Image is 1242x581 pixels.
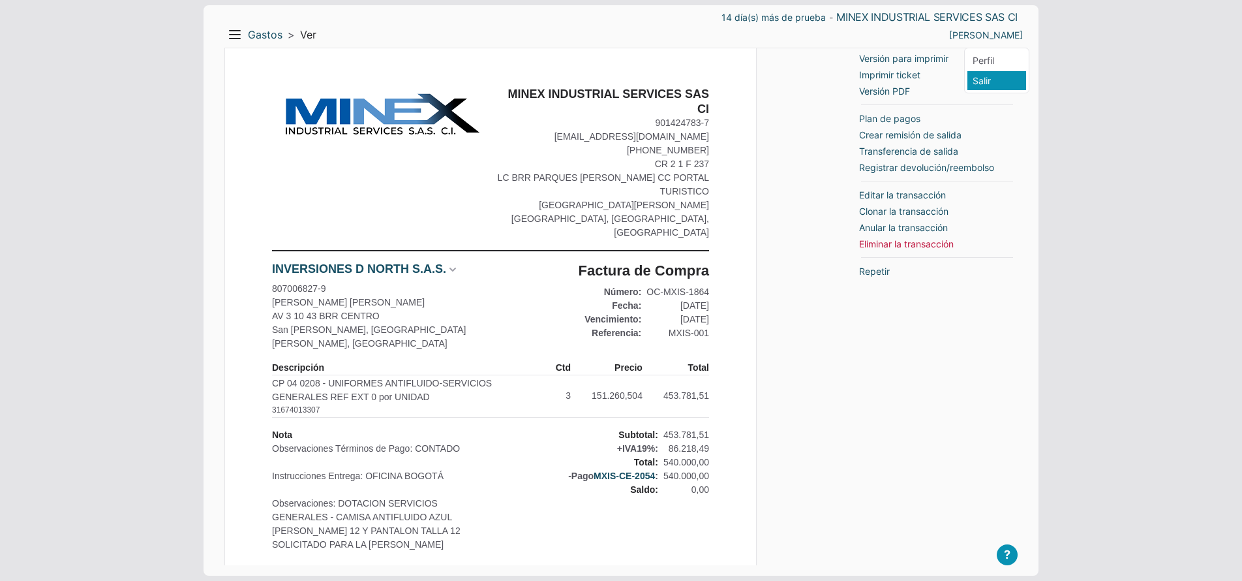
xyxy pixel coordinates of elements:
div: 151.260,504 [571,377,643,416]
a: Transferencia de salida [859,144,958,158]
a: Eliminar la transacción [859,237,954,251]
div: [EMAIL_ADDRESS][DOMAIN_NAME] [494,130,709,144]
a: Crear remisión de salida [859,128,962,142]
div: +IVA [568,442,658,456]
div: 453.781,51 [663,428,709,442]
a: Gastos [248,28,282,42]
span: Ver [300,28,316,42]
a: MINEX INDUSTRIAL SERVICES SAS CI [836,10,1018,24]
div: Precio [571,361,643,375]
div: OC-MXIS-1864 [646,285,709,299]
div: Fecha: [584,299,641,313]
div: MXIS-001 [646,326,709,340]
div: Saldo: [568,483,658,497]
span: 19%: [637,443,658,454]
div: [DATE] [646,313,709,326]
div: Referencia: [584,326,641,340]
a: ALEJANDRA RAMIREZ RAMIREZ [949,28,1023,42]
div: Número: [584,285,641,299]
div: Subtotal: [568,428,658,442]
div: 0,00 [663,483,709,497]
a: MXIS-CE-2054 [594,469,655,483]
div: 540.000,00 [663,469,709,483]
div: MINEX INDUSTRIAL SERVICES SAS CI [494,87,709,116]
a: INVERSIONES D NORTH S.A.S. [272,262,446,277]
a: Imprimir ticket [859,68,920,82]
div: Ctd [535,361,571,375]
button: Menu [224,24,245,45]
div: 86.218,49 [663,442,709,456]
a: Versión PDF [859,84,910,98]
div: Factura de Compra [579,262,710,280]
span: Nota [272,428,488,442]
a: Clonar la transacción [859,204,948,218]
span: - [829,14,833,22]
div: CP 04 0208 - UNIFORMES ANTIFLUIDO-SERVICIOS GENERALES REF EXT 0 por UNIDAD [272,377,535,416]
div: 453.781,51 [643,377,709,416]
a: Plan de pagos [859,112,920,125]
div: San [PERSON_NAME], [GEOGRAPHIC_DATA][PERSON_NAME], [GEOGRAPHIC_DATA] [272,323,488,351]
div: 540.000,00 [663,456,709,469]
a: Versión para imprimir [859,52,948,65]
a: Anular la transacción [859,221,948,234]
div: Descripción [272,361,535,375]
div: 807006827-9 [272,282,488,296]
div: [PERSON_NAME] [PERSON_NAME] [272,296,488,309]
div: Vencimiento: [584,313,641,326]
li: Salir [967,71,1026,90]
a: 14 día(s) más de prueba [721,10,826,24]
div: -Pago : [568,469,658,483]
div: 3 [535,377,571,416]
div: LC BRR PARQUES [PERSON_NAME] CC PORTAL TURISTICO [494,171,709,198]
div: [PHONE_NUMBER] [494,144,709,157]
button: ? [997,544,1018,565]
a: Registrar devolución/reembolso [859,161,994,174]
div: [GEOGRAPHIC_DATA][PERSON_NAME] [GEOGRAPHIC_DATA], [GEOGRAPHIC_DATA], [GEOGRAPHIC_DATA] [494,198,709,240]
img: Cambiar logo [272,87,484,146]
div: CR 2 1 F 237 [494,157,709,171]
div: 901424783-7 [494,116,709,130]
a: Repetir [859,264,890,278]
a: Editar la transacción [859,188,946,202]
div: 31674013307 [272,404,320,416]
span: > [288,28,295,42]
div: [DATE] [646,299,709,313]
div: Total: [568,456,658,469]
li: Perfil [967,51,1026,70]
div: Total [643,361,709,375]
div: AV 3 10 43 BRR CENTRO [272,309,488,323]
